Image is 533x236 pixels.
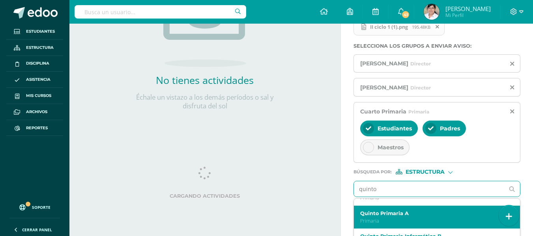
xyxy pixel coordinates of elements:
input: Ej. Primero primaria [354,181,505,197]
a: Estructura [6,40,63,56]
a: Mis cursos [6,88,63,104]
span: Director [410,61,431,67]
span: Soporte [32,204,50,210]
label: Selecciona los grupos a enviar aviso : [353,43,520,49]
span: Estructura [406,170,445,174]
a: Archivos [6,104,63,120]
span: Remover archivo [431,22,444,31]
span: Asistencia [26,76,50,83]
label: Quinto Primaria A [360,210,508,216]
img: 81b4b96153a5e26d3d090ab20a7281c5.png [424,4,439,20]
p: Primaria [360,217,508,224]
span: Cerrar panel [22,227,52,232]
label: Cargando actividades [85,193,325,199]
span: Mis cursos [26,93,51,99]
span: Reportes [26,125,48,131]
a: Asistencia [6,72,63,88]
span: Padres [440,125,460,132]
input: Busca un usuario... [75,5,246,19]
a: Estudiantes [6,24,63,40]
p: Échale un vistazo a los demás períodos o sal y disfruta del sol [126,93,284,110]
span: Director [410,85,431,91]
a: Soporte [9,197,60,216]
span: Búsqueda por : [353,170,392,174]
a: Reportes [6,120,63,136]
span: II ciclo 1 (1).png [366,24,412,30]
span: Estudiantes [378,125,412,132]
span: [PERSON_NAME] [445,5,491,13]
span: 41 [401,10,410,19]
span: [PERSON_NAME] [360,60,408,67]
span: Archivos [26,109,47,115]
div: [object Object] [396,169,455,175]
span: Disciplina [26,60,49,67]
h2: No tienes actividades [126,73,284,87]
span: Cuarto Primaria [360,108,406,115]
a: Disciplina [6,56,63,72]
span: 195.48KB [412,24,430,30]
span: Maestros [378,144,404,151]
span: Estructura [26,45,54,51]
span: Estudiantes [26,28,55,35]
span: Mi Perfil [445,12,491,19]
span: Primaria [408,109,429,115]
span: [PERSON_NAME] [360,84,408,91]
span: II ciclo 1 (1).png [353,19,445,36]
